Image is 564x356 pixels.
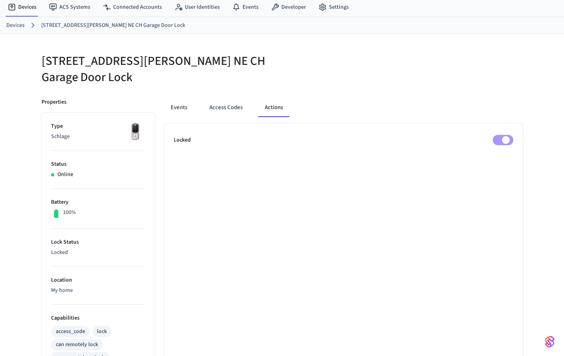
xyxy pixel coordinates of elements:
p: Status [51,160,145,169]
p: Locked [51,248,145,257]
div: lock [97,328,107,336]
p: Type [51,122,145,131]
a: [STREET_ADDRESS][PERSON_NAME] NE CH Garage Door Lock [41,21,185,30]
h5: [STREET_ADDRESS][PERSON_NAME] NE CH Garage Door Lock [42,53,277,85]
img: SeamLogoGradient.69752ec5.svg [545,335,555,348]
a: Devices [6,21,25,30]
p: Schlage [51,133,145,141]
div: access_code [56,328,85,336]
p: Location [51,276,145,284]
p: Properties [42,98,66,106]
div: ant example [164,98,523,117]
div: can remotely lock [56,341,98,349]
p: 100% [63,208,76,217]
button: Access Codes [203,98,249,117]
p: Online [57,170,73,179]
p: Capabilities [51,314,145,322]
p: My home [51,286,145,295]
p: Locked [174,136,191,144]
p: Battery [51,198,145,206]
button: Actions [258,98,289,117]
button: Events [164,98,194,117]
img: Yale Assure Touchscreen Wifi Smart Lock, Satin Nickel, Front [125,122,145,142]
p: Lock Status [51,238,145,246]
